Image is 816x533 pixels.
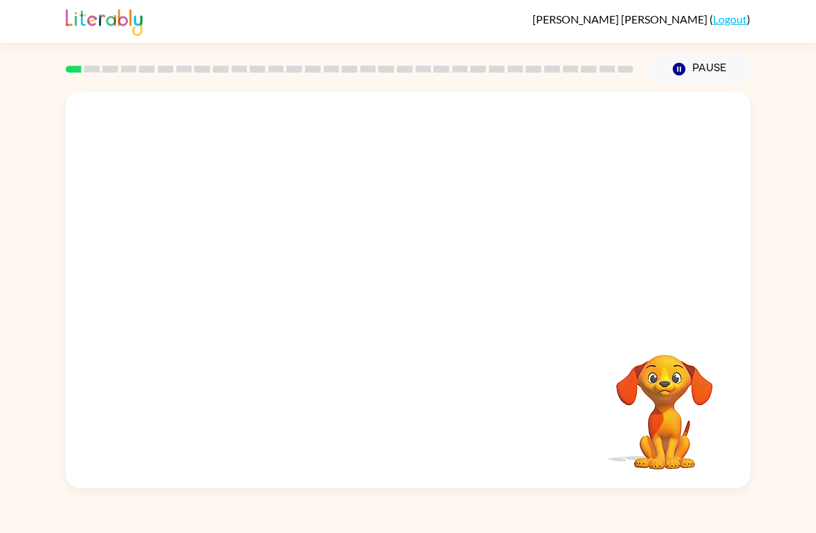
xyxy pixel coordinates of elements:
video: Your browser must support playing .mp4 files to use Literably. Please try using another browser. [595,333,734,471]
span: [PERSON_NAME] [PERSON_NAME] [532,12,710,26]
a: Logout [713,12,747,26]
img: Literably [66,6,142,36]
button: Pause [650,53,750,85]
div: ( ) [532,12,750,26]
